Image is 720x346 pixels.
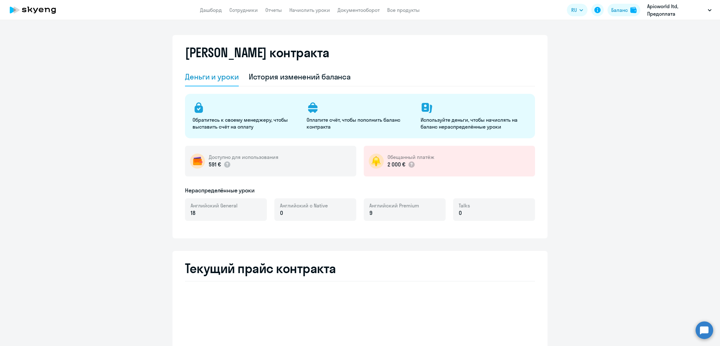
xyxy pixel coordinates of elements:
div: История изменений баланса [249,72,351,82]
button: RU [567,4,587,16]
p: Оплатите счёт, чтобы пополнить баланс контракта [307,116,413,130]
span: Talks [459,202,470,209]
span: 0 [459,209,462,217]
a: Сотрудники [229,7,258,13]
span: 9 [369,209,372,217]
p: 591 € [209,160,231,169]
span: 0 [280,209,283,217]
div: Баланс [611,6,628,14]
img: bell-circle.png [369,154,384,169]
div: Деньги и уроки [185,72,239,82]
p: Обратитесь к своему менеджеру, чтобы выставить счёт на оплату [192,116,299,130]
h5: Доступно для использования [209,154,278,160]
span: Английский Premium [369,202,419,209]
button: Балансbalance [607,4,640,16]
a: Начислить уроки [289,7,330,13]
span: RU [571,6,577,14]
p: Apicworld ltd, Предоплата [647,3,705,18]
h2: Текущий прайс контракта [185,261,535,276]
h5: Нераспределённые уроки [185,186,255,195]
img: wallet-circle.png [190,154,205,169]
a: Документооборот [337,7,380,13]
span: Английский General [191,202,237,209]
h2: [PERSON_NAME] контракта [185,45,329,60]
span: 18 [191,209,196,217]
p: 2 000 € [387,160,434,169]
a: Дашборд [200,7,222,13]
a: Все продукты [387,7,420,13]
button: Apicworld ltd, Предоплата [644,3,715,18]
span: Английский с Native [280,202,328,209]
h5: Обещанный платёж [387,154,434,160]
a: Отчеты [265,7,282,13]
p: Используйте деньги, чтобы начислять на баланс нераспределённые уроки [421,116,527,130]
img: balance [630,7,637,13]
